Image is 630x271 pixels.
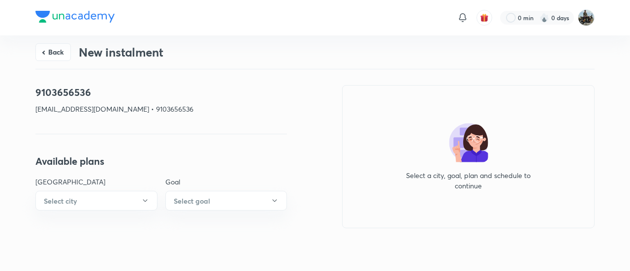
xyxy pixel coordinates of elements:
[400,170,537,191] p: Select a city, goal, plan and schedule to continue
[480,13,489,22] img: avatar
[35,43,71,61] button: Back
[539,13,549,23] img: streak
[35,177,157,187] p: [GEOGRAPHIC_DATA]
[35,154,287,169] h4: Available plans
[35,11,115,25] a: Company Logo
[476,10,492,26] button: avatar
[35,11,115,23] img: Company Logo
[79,45,163,60] h3: New instalment
[44,196,77,206] h6: Select city
[578,9,595,26] img: Yathish V
[35,85,287,100] h4: 9103656536
[165,191,287,211] button: Select goal
[165,177,287,187] p: Goal
[174,196,210,206] h6: Select goal
[449,123,488,162] img: no-plan-selected
[35,191,157,211] button: Select city
[35,104,287,114] p: [EMAIL_ADDRESS][DOMAIN_NAME] • 9103656536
